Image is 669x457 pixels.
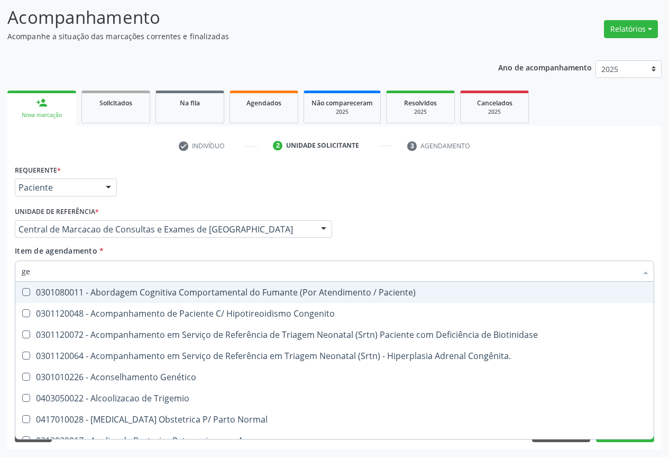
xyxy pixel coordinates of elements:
[22,261,637,282] input: Buscar por procedimentos
[36,97,48,109] div: person_add
[286,141,359,150] div: Unidade solicitante
[19,182,95,193] span: Paciente
[477,98,512,107] span: Cancelados
[180,98,200,107] span: Na fila
[15,204,99,220] label: Unidade de referência
[7,4,465,31] p: Acompanhamento
[404,98,437,107] span: Resolvidos
[311,98,373,107] span: Não compareceram
[311,108,373,116] div: 2025
[7,31,465,42] p: Acompanhe a situação das marcações correntes e finalizadas
[498,60,592,74] p: Ano de acompanhamento
[15,162,61,178] label: Requerente
[19,224,310,235] span: Central de Marcacao de Consultas e Exames de [GEOGRAPHIC_DATA]
[273,141,282,150] div: 2
[99,98,132,107] span: Solicitados
[15,246,97,256] span: Item de agendamento
[604,20,658,38] button: Relatórios
[468,108,521,116] div: 2025
[15,111,69,119] div: Nova marcação
[246,98,281,107] span: Agendados
[394,108,447,116] div: 2025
